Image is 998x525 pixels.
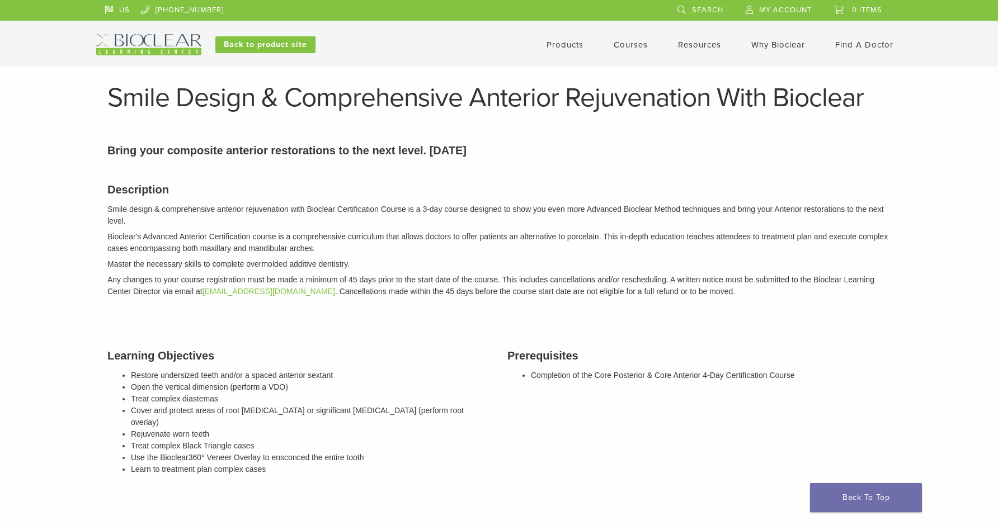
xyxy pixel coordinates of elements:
h1: Smile Design & Comprehensive Anterior Rejuvenation With Bioclear [107,84,891,111]
a: Resources [678,40,721,50]
li: Use the Bioclear [131,452,491,463]
li: Treat complex Black Triangle cases [131,440,491,452]
a: Back To Top [810,483,922,512]
h3: Prerequisites [507,347,891,364]
li: Restore undersized teeth and/or a spaced anterior sextant [131,370,491,381]
li: Open the vertical dimension (perform a VDO) [131,381,491,393]
span: Search [692,6,723,15]
span: Learn to treatment plan complex cases [131,465,266,474]
a: Find A Doctor [835,40,893,50]
a: Courses [614,40,648,50]
em: Any changes to your course registration must be made a minimum of 45 days prior to the start date... [107,275,874,296]
span: 0 items [852,6,882,15]
a: [EMAIL_ADDRESS][DOMAIN_NAME] [203,287,335,296]
li: Rejuvenate worn teeth [131,428,491,440]
a: Back to product site [215,36,316,53]
a: Why Bioclear [751,40,805,50]
span: My Account [759,6,812,15]
li: Cover and protect areas of root [MEDICAL_DATA] or significant [MEDICAL_DATA] (perform root overlay) [131,405,491,428]
h3: Description [107,181,891,198]
h3: Learning Objectives [107,347,491,364]
span: 360° Veneer Overlay to ensconced the entire tooth [189,453,364,462]
li: Completion of the Core Posterior & Core Anterior 4-Day Certification Course [531,370,891,381]
a: Products [547,40,583,50]
img: Bioclear [96,34,201,55]
li: Treat complex diastemas [131,393,491,405]
p: Bring your composite anterior restorations to the next level. [DATE] [107,142,891,159]
p: Bioclear's Advanced Anterior Certification course is a comprehensive curriculum that allows docto... [107,231,891,254]
p: Master the necessary skills to complete overmolded additive dentistry. [107,258,891,270]
p: Smile design & comprehensive anterior rejuvenation with Bioclear Certification Course is a 3-day ... [107,204,891,227]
